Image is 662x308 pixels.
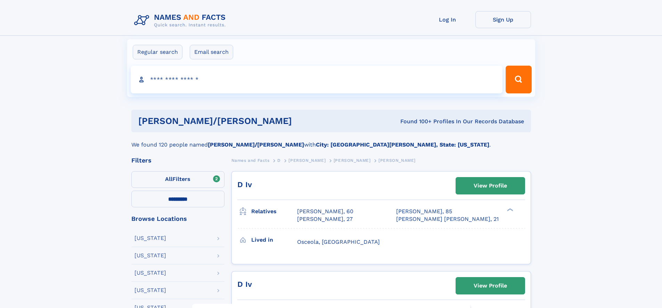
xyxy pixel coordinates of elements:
span: All [165,176,172,182]
button: Search Button [506,66,531,93]
a: View Profile [456,177,525,194]
h3: Relatives [251,206,297,217]
div: [US_STATE] [134,288,166,293]
img: Logo Names and Facts [131,11,231,30]
span: [PERSON_NAME] [288,158,326,163]
a: Sign Up [475,11,531,28]
a: Names and Facts [231,156,270,165]
label: Email search [190,45,233,59]
a: [PERSON_NAME], 85 [396,208,452,215]
div: [US_STATE] [134,235,166,241]
b: [PERSON_NAME]/[PERSON_NAME] [208,141,304,148]
a: View Profile [456,277,525,294]
span: [PERSON_NAME] [334,158,371,163]
a: [PERSON_NAME] [334,156,371,165]
div: We found 120 people named with . [131,132,531,149]
a: [PERSON_NAME] [288,156,326,165]
a: D Iv [237,180,252,189]
label: Regular search [133,45,182,59]
a: Log In [420,11,475,28]
h1: [PERSON_NAME]/[PERSON_NAME] [138,117,346,125]
b: City: [GEOGRAPHIC_DATA][PERSON_NAME], State: [US_STATE] [316,141,489,148]
div: [US_STATE] [134,253,166,258]
label: Filters [131,171,224,188]
a: [PERSON_NAME], 60 [297,208,353,215]
a: D [277,156,281,165]
div: View Profile [474,178,507,194]
h3: Lived in [251,234,297,246]
div: Found 100+ Profiles In Our Records Database [346,118,524,125]
a: D Iv [237,280,252,289]
span: Osceola, [GEOGRAPHIC_DATA] [297,239,380,245]
span: [PERSON_NAME] [378,158,416,163]
div: ❯ [505,208,514,212]
div: View Profile [474,278,507,294]
div: [US_STATE] [134,270,166,276]
a: [PERSON_NAME], 27 [297,215,353,223]
span: D [277,158,281,163]
a: [PERSON_NAME] [PERSON_NAME], 21 [396,215,499,223]
div: Filters [131,157,224,164]
input: search input [131,66,503,93]
div: Browse Locations [131,216,224,222]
